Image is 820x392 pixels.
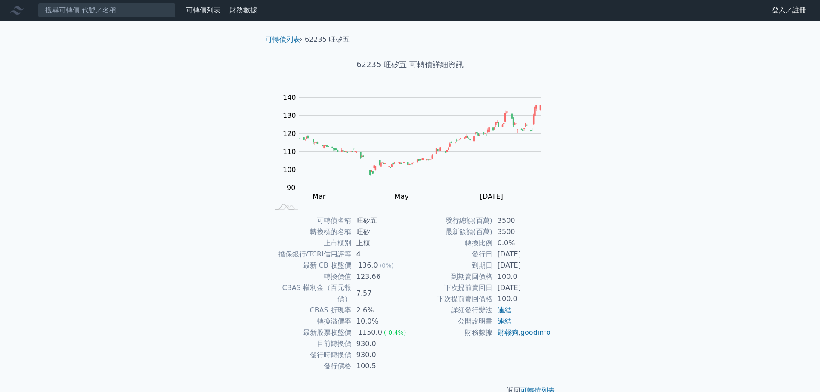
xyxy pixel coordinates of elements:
li: › [266,34,303,45]
td: 最新 CB 收盤價 [269,260,351,271]
td: 100.0 [492,271,551,282]
td: [DATE] [492,282,551,293]
td: CBAS 折現率 [269,305,351,316]
h1: 62235 旺矽五 可轉債詳細資訊 [259,59,562,71]
td: 0.0% [492,238,551,249]
td: 轉換比例 [410,238,492,249]
td: 10.0% [351,316,410,327]
input: 搜尋可轉債 代號／名稱 [38,3,176,18]
td: 目前轉換價 [269,338,351,349]
a: 連結 [498,317,511,325]
td: 轉換標的名稱 [269,226,351,238]
div: 1150.0 [356,327,384,338]
td: 上市櫃別 [269,238,351,249]
td: , [492,327,551,338]
a: 財報狗 [498,328,518,336]
td: 擔保銀行/TCRI信用評等 [269,249,351,260]
td: 3500 [492,226,551,238]
td: 旺矽五 [351,215,410,226]
td: 930.0 [351,349,410,361]
td: 下次提前賣回日 [410,282,492,293]
a: 連結 [498,306,511,314]
a: 登入／註冊 [765,3,813,17]
a: goodinfo [520,328,551,336]
tspan: 110 [283,148,296,156]
a: 可轉債列表 [266,35,300,43]
td: [DATE] [492,260,551,271]
td: 7.57 [351,282,410,305]
tspan: May [395,192,409,201]
tspan: 140 [283,93,296,102]
td: 100.5 [351,361,410,372]
g: Series [299,105,541,176]
td: 4 [351,249,410,260]
td: 轉換溢價率 [269,316,351,327]
td: 詳細發行辦法 [410,305,492,316]
td: 最新股票收盤價 [269,327,351,338]
g: Chart [278,93,554,218]
td: 到期日 [410,260,492,271]
td: 123.66 [351,271,410,282]
tspan: [DATE] [480,192,503,201]
td: [DATE] [492,249,551,260]
a: 財務數據 [229,6,257,14]
td: 最新餘額(百萬) [410,226,492,238]
td: 發行總額(百萬) [410,215,492,226]
td: 公開說明書 [410,316,492,327]
td: 2.6% [351,305,410,316]
tspan: 90 [287,184,295,192]
td: 轉換價值 [269,271,351,282]
td: 發行價格 [269,361,351,372]
td: 下次提前賣回價格 [410,293,492,305]
span: (0%) [380,262,394,269]
td: 到期賣回價格 [410,271,492,282]
td: 930.0 [351,338,410,349]
tspan: 100 [283,166,296,174]
td: 發行日 [410,249,492,260]
td: 可轉債名稱 [269,215,351,226]
td: 發行時轉換價 [269,349,351,361]
td: 財務數據 [410,327,492,338]
tspan: Mar [313,192,326,201]
td: 旺矽 [351,226,410,238]
td: CBAS 權利金（百元報價） [269,282,351,305]
li: 62235 旺矽五 [305,34,350,45]
span: (-0.4%) [384,329,406,336]
a: 可轉債列表 [186,6,220,14]
td: 3500 [492,215,551,226]
div: 136.0 [356,260,380,271]
tspan: 120 [283,130,296,138]
td: 100.0 [492,293,551,305]
td: 上櫃 [351,238,410,249]
tspan: 130 [283,111,296,120]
